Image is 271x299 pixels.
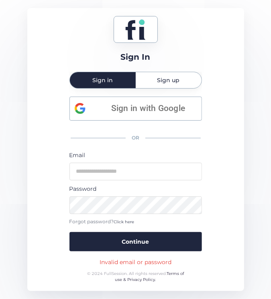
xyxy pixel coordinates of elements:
[157,77,180,83] span: Sign up
[69,129,202,147] div: OR
[69,151,202,160] div: Email
[121,51,151,63] div: Sign In
[100,258,171,267] div: Invalid email or password
[69,184,202,193] div: Password
[84,271,187,283] div: © 2024 FullSession. All rights reserved.
[100,102,197,115] span: Sign in with Google
[69,218,202,226] div: Forgot password?
[122,237,149,246] span: Continue
[92,77,113,83] span: Sign in
[114,219,134,224] span: Click here
[69,232,202,251] button: Continue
